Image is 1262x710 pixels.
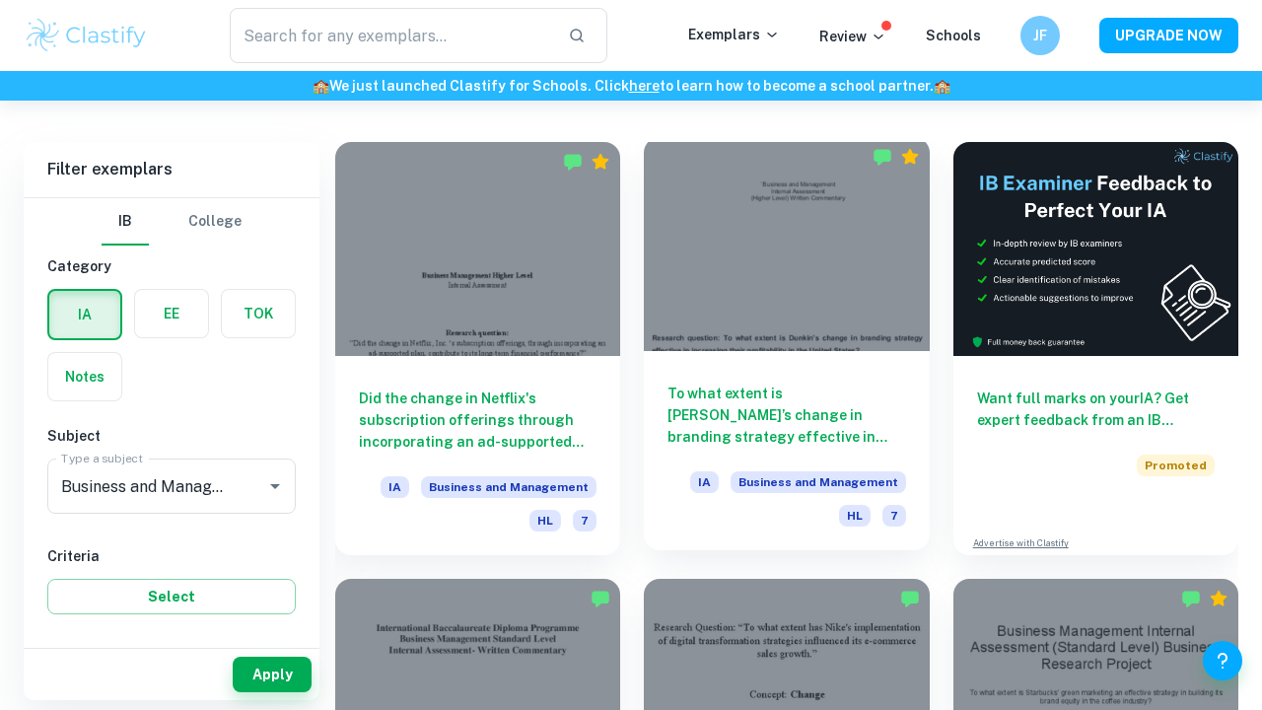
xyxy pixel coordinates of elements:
[261,472,289,500] button: Open
[900,147,920,167] div: Premium
[47,579,296,614] button: Select
[977,388,1215,431] h6: Want full marks on your IA ? Get expert feedback from an IB examiner!
[135,290,208,337] button: EE
[24,16,149,55] img: Clastify logo
[359,388,596,453] h6: Did the change in Netflix's subscription offerings through incorporating an ad-supported plan con...
[47,255,296,277] h6: Category
[1203,641,1242,680] button: Help and Feedback
[48,353,121,400] button: Notes
[882,505,906,527] span: 7
[563,152,583,172] img: Marked
[47,545,296,567] h6: Criteria
[934,78,950,94] span: 🏫
[61,450,143,466] label: Type a subject
[102,198,149,246] button: IB
[731,471,906,493] span: Business and Management
[690,471,719,493] span: IA
[926,28,981,43] a: Schools
[973,536,1069,550] a: Advertise with Clastify
[529,510,561,532] span: HL
[839,505,871,527] span: HL
[573,510,596,532] span: 7
[1020,16,1060,55] button: JF
[421,476,596,498] span: Business and Management
[819,26,886,47] p: Review
[313,78,329,94] span: 🏫
[629,78,660,94] a: here
[667,383,905,448] h6: To what extent is [PERSON_NAME]’s change in branding strategy effective in increasing their profi...
[4,75,1258,97] h6: We just launched Clastify for Schools. Click to learn how to become a school partner.
[688,24,780,45] p: Exemplars
[1209,589,1228,608] div: Premium
[900,589,920,608] img: Marked
[1137,455,1215,476] span: Promoted
[953,142,1238,356] img: Thumbnail
[1029,25,1052,46] h6: JF
[644,142,929,555] a: To what extent is [PERSON_NAME]’s change in branding strategy effective in increasing their profi...
[230,8,552,63] input: Search for any exemplars...
[873,147,892,167] img: Marked
[381,476,409,498] span: IA
[233,657,312,692] button: Apply
[47,638,296,660] h6: Grade
[335,142,620,555] a: Did the change in Netflix's subscription offerings through incorporating an ad-supported plan con...
[1181,589,1201,608] img: Marked
[1099,18,1238,53] button: UPGRADE NOW
[47,425,296,447] h6: Subject
[591,152,610,172] div: Premium
[222,290,295,337] button: TOK
[24,142,319,197] h6: Filter exemplars
[953,142,1238,555] a: Want full marks on yourIA? Get expert feedback from an IB examiner!PromotedAdvertise with Clastify
[188,198,242,246] button: College
[102,198,242,246] div: Filter type choice
[591,589,610,608] img: Marked
[49,291,120,338] button: IA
